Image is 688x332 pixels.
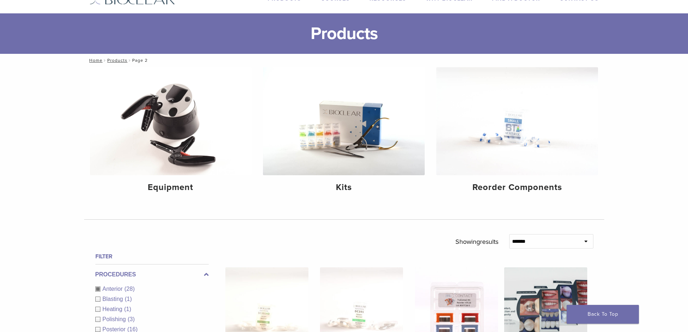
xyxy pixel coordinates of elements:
[455,234,498,249] p: Showing results
[127,59,132,62] span: /
[436,67,598,175] img: Reorder Components
[567,305,639,324] a: Back To Top
[103,316,128,322] span: Polishing
[436,67,598,199] a: Reorder Components
[90,67,252,175] img: Equipment
[103,306,124,312] span: Heating
[103,296,125,302] span: Blasting
[84,54,604,67] nav: Page 2
[103,59,107,62] span: /
[442,181,592,194] h4: Reorder Components
[95,252,209,261] h4: Filter
[95,270,209,279] label: Procedures
[263,67,425,199] a: Kits
[103,286,125,292] span: Anterior
[124,306,131,312] span: (1)
[87,58,103,63] a: Home
[269,181,419,194] h4: Kits
[263,67,425,175] img: Kits
[90,67,252,199] a: Equipment
[125,286,135,292] span: (28)
[125,296,132,302] span: (1)
[96,181,246,194] h4: Equipment
[107,58,127,63] a: Products
[127,316,135,322] span: (3)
